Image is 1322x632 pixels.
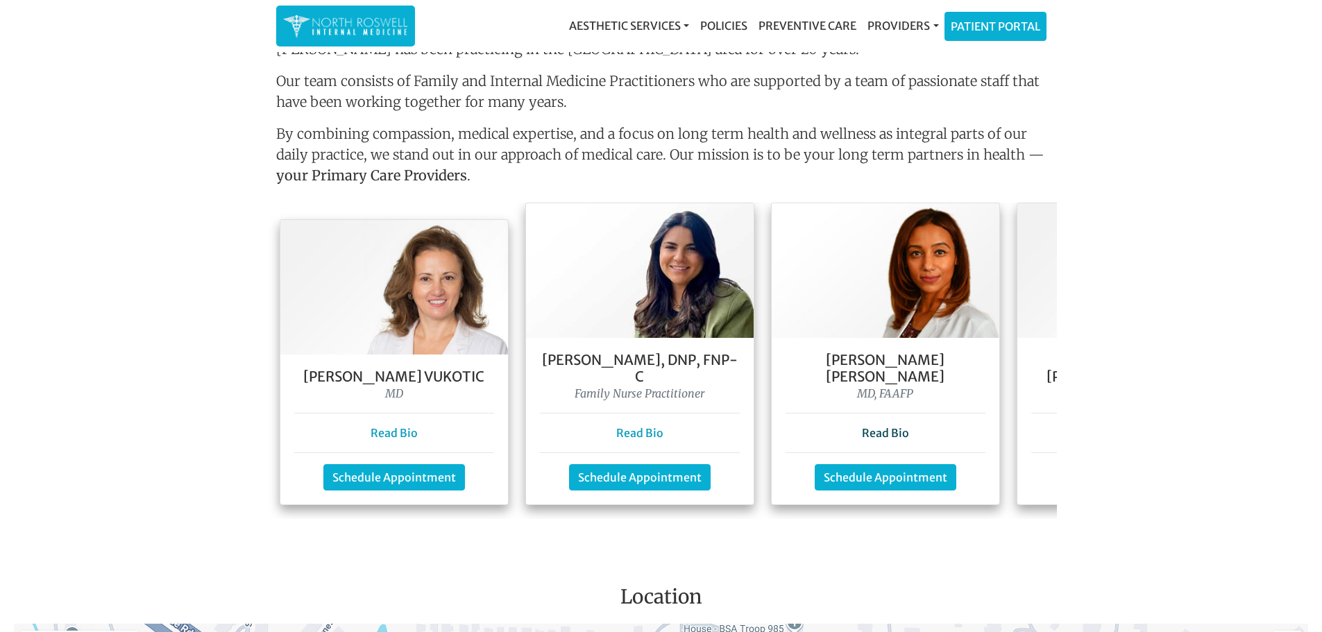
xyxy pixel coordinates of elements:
[294,368,494,385] h5: [PERSON_NAME] Vukotic
[371,426,418,440] a: Read Bio
[385,386,403,400] i: MD
[1017,203,1245,338] img: Keela Weeks Leger, FNP-C
[283,12,408,40] img: North Roswell Internal Medicine
[1031,352,1231,385] h5: [PERSON_NAME] [PERSON_NAME], FNP-C
[753,12,862,40] a: Preventive Care
[862,426,909,440] a: Read Bio
[276,123,1046,191] p: By combining compassion, medical expertise, and a focus on long term health and wellness as integ...
[276,166,467,184] strong: your Primary Care Providers
[862,12,944,40] a: Providers
[815,464,956,490] a: Schedule Appointment
[280,220,508,355] img: Dr. Goga Vukotis
[857,386,913,400] i: MD, FAAFP
[786,352,985,385] h5: [PERSON_NAME] [PERSON_NAME]
[10,586,1312,615] h3: Location
[695,12,753,40] a: Policies
[563,12,695,40] a: Aesthetic Services
[323,464,465,490] a: Schedule Appointment
[945,12,1046,40] a: Patient Portal
[616,426,663,440] a: Read Bio
[772,203,999,338] img: Dr. Farah Mubarak Ali MD, FAAFP
[276,71,1046,112] p: Our team consists of Family and Internal Medicine Practitioners who are supported by a team of pa...
[540,352,740,385] h5: [PERSON_NAME], DNP, FNP- C
[569,464,711,490] a: Schedule Appointment
[575,386,704,400] i: Family Nurse Practitioner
